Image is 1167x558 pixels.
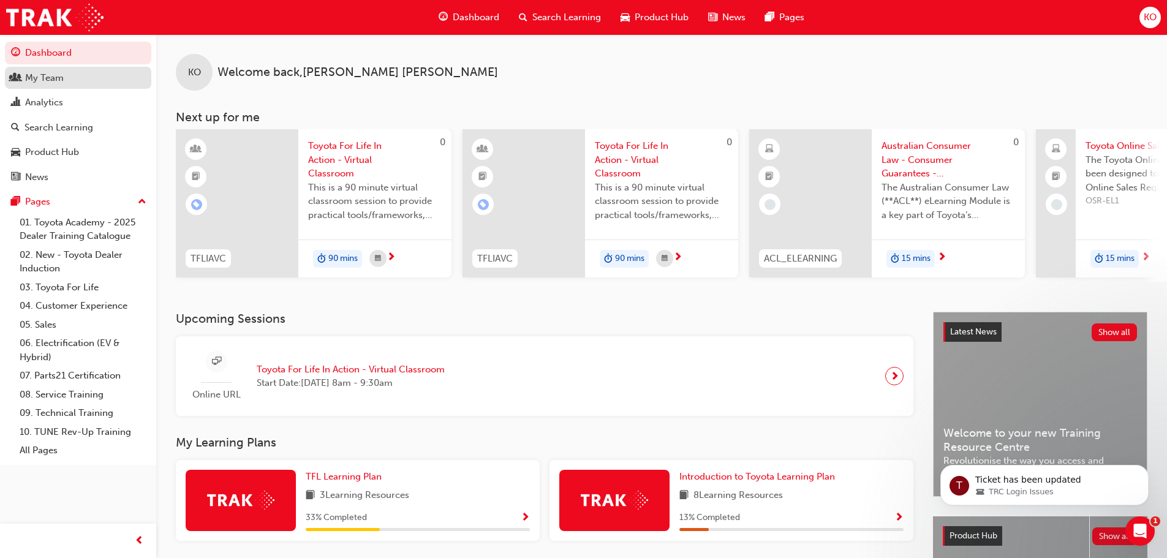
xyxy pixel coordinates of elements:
span: This is a 90 minute virtual classroom session to provide practical tools/frameworks, behaviours a... [308,181,442,222]
span: calendar-icon [662,251,668,266]
a: pages-iconPages [755,5,814,30]
span: duration-icon [891,251,899,267]
span: TFLIAVC [477,252,513,266]
a: Online URLToyota For Life In Action - Virtual ClassroomStart Date:[DATE] 8am - 9:30am [186,346,904,407]
a: search-iconSearch Learning [509,5,611,30]
span: News [722,10,746,25]
a: 01. Toyota Academy - 2025 Dealer Training Catalogue [15,213,151,246]
img: Trak [6,4,104,31]
a: Product HubShow all [943,526,1138,546]
button: Show all [1092,527,1138,545]
a: 03. Toyota For Life [15,278,151,297]
span: people-icon [11,73,20,84]
span: learningRecordVerb_NONE-icon [765,199,776,210]
span: news-icon [11,172,20,183]
span: 8 Learning Resources [693,488,783,503]
a: TFL Learning Plan [306,470,387,484]
a: Analytics [5,91,151,114]
div: My Team [25,71,64,85]
span: Dashboard [453,10,499,25]
div: Pages [25,195,50,209]
span: 90 mins [615,252,644,266]
span: book-icon [306,488,315,503]
span: chart-icon [11,97,20,108]
button: Show Progress [521,510,530,526]
span: up-icon [138,194,146,210]
span: pages-icon [11,197,20,208]
span: Show Progress [894,513,904,524]
span: learningResourceType_ELEARNING-icon [765,141,774,157]
span: car-icon [11,147,20,158]
img: Trak [207,491,274,510]
span: guage-icon [439,10,448,25]
h3: My Learning Plans [176,435,913,450]
span: Latest News [950,326,997,337]
button: KO [1139,7,1161,28]
span: TFLIAVC [191,252,226,266]
a: Introduction to Toyota Learning Plan [679,470,840,484]
a: 06. Electrification (EV & Hybrid) [15,334,151,366]
span: Toyota For Life In Action - Virtual Classroom [595,139,728,181]
span: search-icon [11,123,20,134]
span: next-icon [673,252,682,263]
span: 33 % Completed [306,511,367,525]
span: next-icon [1141,252,1150,263]
iframe: Intercom notifications message [922,439,1167,525]
span: Welcome back , [PERSON_NAME] [PERSON_NAME] [217,66,498,80]
a: News [5,166,151,189]
a: 09. Technical Training [15,404,151,423]
a: Latest NewsShow all [943,322,1137,342]
span: learningRecordVerb_ENROLL-icon [191,199,202,210]
span: Search Learning [532,10,601,25]
a: Dashboard [5,42,151,64]
span: book-icon [679,488,689,503]
a: 0TFLIAVCToyota For Life In Action - Virtual ClassroomThis is a 90 minute virtual classroom sessio... [176,129,451,277]
span: pages-icon [765,10,774,25]
span: 3 Learning Resources [320,488,409,503]
a: All Pages [15,441,151,460]
a: Product Hub [5,141,151,164]
span: guage-icon [11,48,20,59]
span: Welcome to your new Training Resource Centre [943,426,1137,454]
div: News [25,170,48,184]
a: 07. Parts21 Certification [15,366,151,385]
a: 10. TUNE Rev-Up Training [15,423,151,442]
span: Online URL [186,388,247,402]
a: Latest NewsShow allWelcome to your new Training Resource CentreRevolutionise the way you access a... [933,312,1147,497]
a: car-iconProduct Hub [611,5,698,30]
span: Product Hub [635,10,689,25]
a: My Team [5,67,151,89]
a: 0ACL_ELEARNINGAustralian Consumer Law - Consumer Guarantees - eLearning moduleThe Australian Cons... [749,129,1025,277]
span: learningRecordVerb_NONE-icon [1051,199,1062,210]
button: Pages [5,190,151,213]
a: news-iconNews [698,5,755,30]
span: 1 [1150,516,1160,526]
span: search-icon [519,10,527,25]
span: next-icon [937,252,946,263]
span: Introduction to Toyota Learning Plan [679,471,835,482]
span: Toyota For Life In Action - Virtual Classroom [257,363,445,377]
span: KO [188,66,201,80]
span: next-icon [387,252,396,263]
span: news-icon [708,10,717,25]
span: The Australian Consumer Law (**ACL**) eLearning Module is a key part of Toyota’s compliance progr... [882,181,1015,222]
div: Analytics [25,96,63,110]
span: 15 mins [902,252,931,266]
span: prev-icon [135,533,144,549]
span: 0 [440,137,445,148]
span: sessionType_ONLINE_URL-icon [212,354,221,369]
iframe: Intercom live chat [1125,516,1155,546]
span: calendar-icon [375,251,381,266]
a: 04. Customer Experience [15,296,151,315]
div: Search Learning [25,121,93,135]
button: Show Progress [894,510,904,526]
span: booktick-icon [192,169,200,185]
span: learningResourceType_INSTRUCTOR_LED-icon [192,141,200,157]
span: Australian Consumer Law - Consumer Guarantees - eLearning module [882,139,1015,181]
span: KO [1144,10,1157,25]
button: Show all [1092,323,1138,341]
span: Show Progress [521,513,530,524]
